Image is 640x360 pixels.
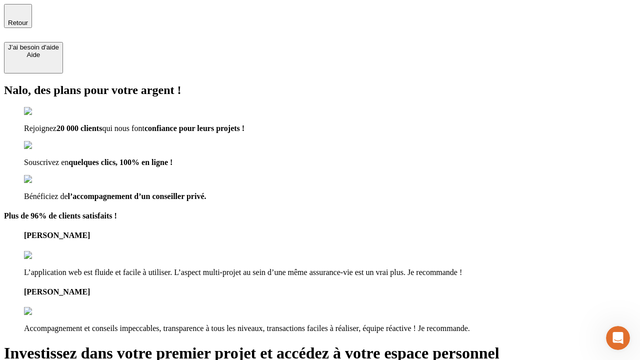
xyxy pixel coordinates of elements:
h4: Plus de 96% de clients satisfaits ! [4,211,636,220]
img: reviews stars [24,251,73,260]
span: qui nous font [102,124,144,132]
h4: [PERSON_NAME] [24,287,636,296]
div: Aide [8,51,59,58]
img: checkmark [24,141,67,150]
span: 20 000 clients [56,124,102,132]
div: J’ai besoin d'aide [8,43,59,51]
h4: [PERSON_NAME] [24,231,636,240]
span: l’accompagnement d’un conseiller privé. [68,192,206,200]
p: Accompagnement et conseils impeccables, transparence à tous les niveaux, transactions faciles à r... [24,324,636,333]
button: Retour [4,4,32,28]
img: reviews stars [24,307,73,316]
h2: Nalo, des plans pour votre argent ! [4,83,636,97]
img: checkmark [24,175,67,184]
p: L’application web est fluide et facile à utiliser. L’aspect multi-projet au sein d’une même assur... [24,268,636,277]
iframe: Intercom live chat [606,326,630,350]
button: J’ai besoin d'aideAide [4,42,63,73]
span: Souscrivez en [24,158,68,166]
span: quelques clics, 100% en ligne ! [68,158,172,166]
span: Bénéficiez de [24,192,68,200]
span: Rejoignez [24,124,56,132]
img: checkmark [24,107,67,116]
span: confiance pour leurs projets ! [144,124,244,132]
span: Retour [8,19,28,26]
